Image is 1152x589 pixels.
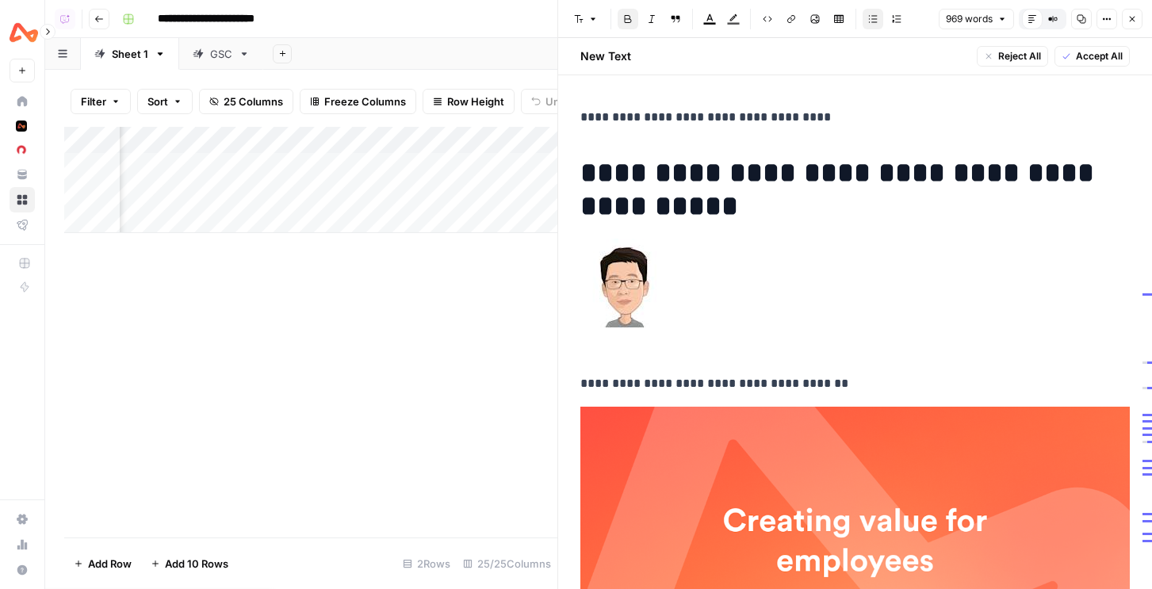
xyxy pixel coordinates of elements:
button: Accept All [1054,46,1130,67]
a: Sheet 1 [81,38,179,70]
a: Settings [10,507,35,532]
div: 2 Rows [396,551,457,576]
button: Freeze Columns [300,89,416,114]
div: GSC [210,46,232,62]
a: Usage [10,532,35,557]
img: Airwallex Logo [10,18,38,47]
a: Flightpath [10,212,35,238]
a: Home [10,89,35,114]
button: Workspace: Airwallex [10,13,35,52]
button: 969 words [939,9,1014,29]
span: 25 Columns [224,94,283,109]
span: Row Height [447,94,504,109]
button: Add 10 Rows [141,551,238,576]
img: psuvf5iw751v0ng144jc8469gioz [16,144,27,155]
button: Add Row [64,551,141,576]
span: Freeze Columns [324,94,406,109]
div: Sheet 1 [112,46,148,62]
button: Sort [137,89,193,114]
button: Filter [71,89,131,114]
button: Row Height [423,89,515,114]
button: Help + Support [10,557,35,583]
a: Browse [10,187,35,212]
span: Filter [81,94,106,109]
button: Reject All [977,46,1048,67]
span: Add 10 Rows [165,556,228,572]
a: GSC [179,38,263,70]
span: Add Row [88,556,132,572]
span: Undo [545,94,572,109]
button: 25 Columns [199,89,293,114]
a: Your Data [10,162,35,187]
span: 969 words [946,12,993,26]
span: Accept All [1076,49,1123,63]
img: lwa1ff0noqwrdp5hunhziej8d536 [16,120,27,132]
button: Undo [521,89,583,114]
span: Sort [147,94,168,109]
span: Reject All [998,49,1041,63]
div: 25/25 Columns [457,551,557,576]
h2: New Text [580,48,631,64]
